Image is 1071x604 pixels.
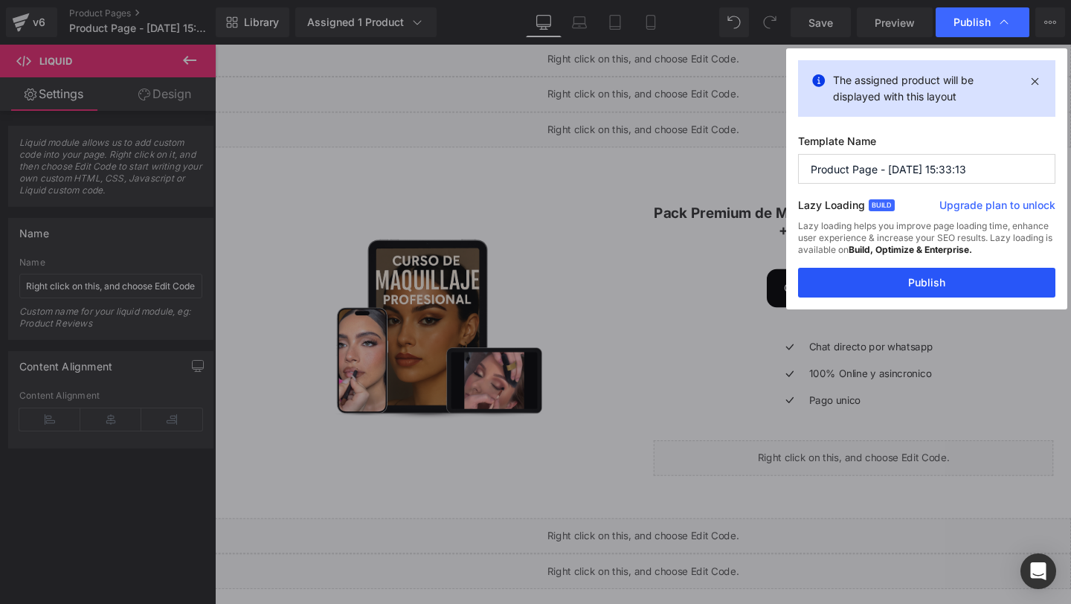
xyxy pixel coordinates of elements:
div: Open Intercom Messenger [1020,553,1056,589]
div: Lazy loading helps you improve page loading time, enhance user experience & increase your SEO res... [798,220,1055,268]
strong: Build, Optimize & Enterprise. [849,244,972,255]
span: $163,999.00 [606,221,670,234]
span: Publish [953,16,991,29]
label: Lazy Loading [798,196,865,220]
p: Pago unico [625,365,756,382]
button: Publish [798,268,1055,298]
a: Pack Premium de Maquillaje Profesional ✨ | Curso + Guías + 10 Extras Exclusivos [461,168,881,204]
img: Pack Premium de Maquillaje Profesional ✨ | Curso + Guías + 10 Extras Exclusivos [103,152,355,468]
p: 100% Online y asincronico [625,338,756,354]
a: Upgrade plan to unlock [939,198,1055,219]
label: Template Name [798,135,1055,154]
span: $22,999.00 [677,219,736,236]
p: The assigned product will be displayed with this layout [833,72,1020,105]
button: Quiero acceder a la formacion [580,236,762,276]
span: Quiero acceder a la formacion [598,249,744,262]
p: Chat directo por whatsapp [625,309,756,326]
span: Build [869,199,895,211]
